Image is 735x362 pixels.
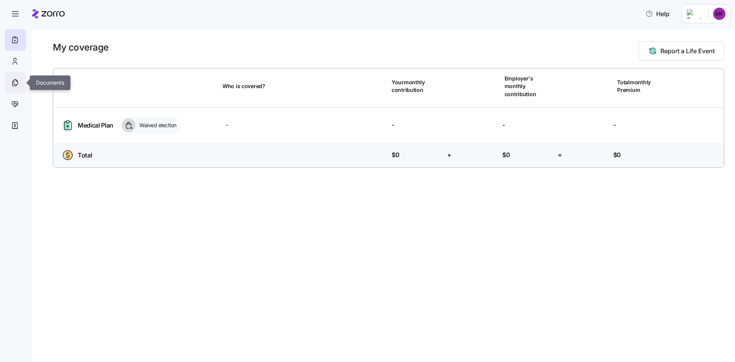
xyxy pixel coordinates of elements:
button: Help [639,6,676,21]
span: Employer's monthly contribution [505,75,555,98]
button: Report a Life Event [639,41,724,61]
img: ab950ebd7c731523cc3f55f7534ab0d0 [713,8,725,20]
span: Help [645,9,670,18]
span: Report a Life Event [660,46,715,56]
span: - [392,120,394,130]
span: - [613,120,616,130]
span: = [558,150,562,160]
h1: My coverage [53,41,109,53]
span: Total monthly Premium [617,79,667,94]
img: Employer logo [687,9,702,18]
span: $0 [613,150,621,160]
span: Waived election [137,121,176,129]
span: - [502,120,505,130]
span: - [225,120,228,130]
span: + [447,150,451,160]
span: Total [78,151,92,160]
span: Who is covered? [222,82,265,90]
span: $0 [502,150,510,160]
span: Your monthly contribution [392,79,442,94]
span: $0 [392,150,399,160]
span: Medical Plan [78,121,113,130]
